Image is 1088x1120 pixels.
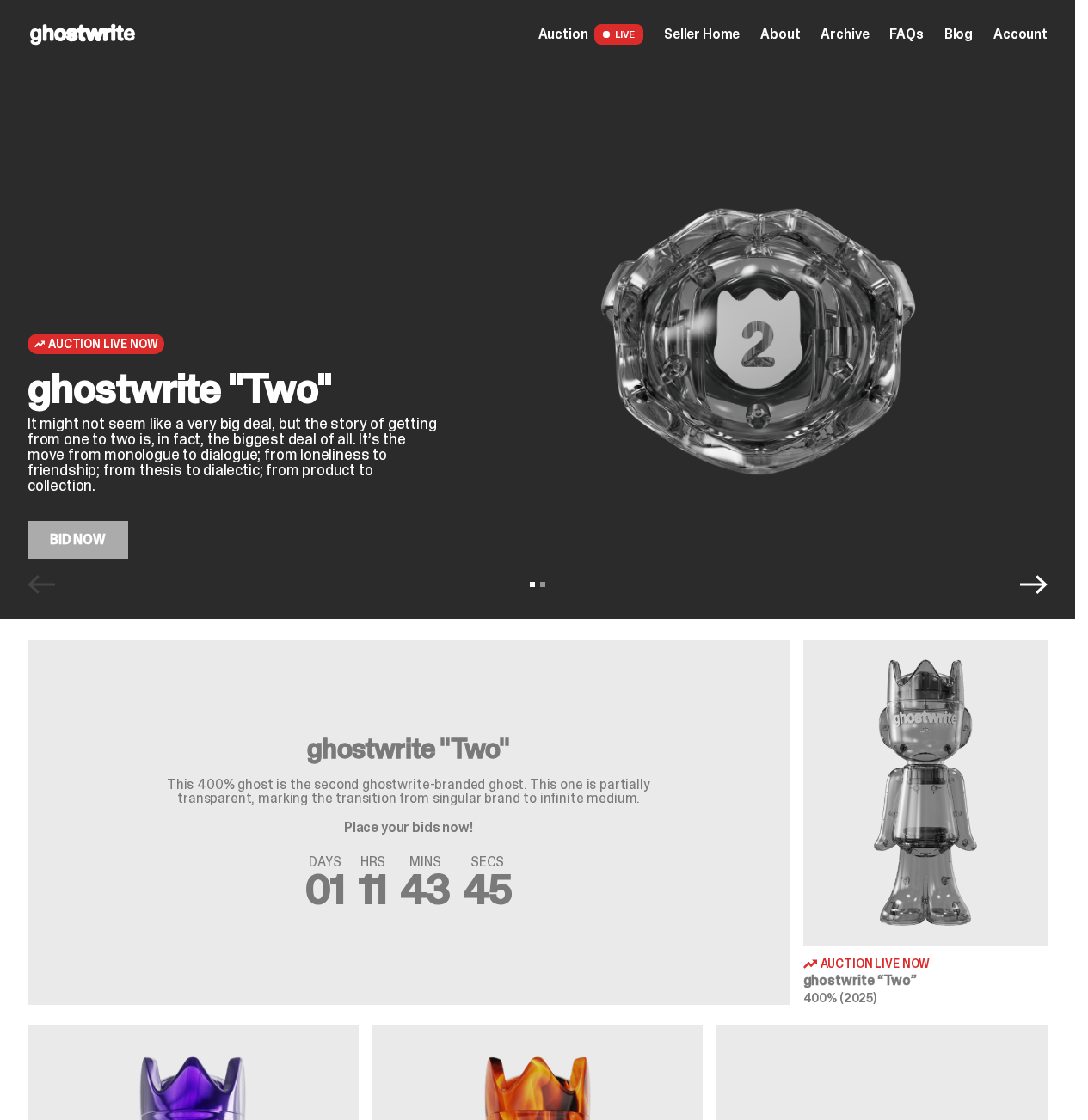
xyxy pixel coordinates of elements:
[664,28,740,41] a: Seller Home
[28,416,441,493] p: It might not seem like a very big deal, but the story of getting from one to two is, in fact, the...
[359,855,388,869] span: HRS
[305,855,345,869] span: DAYS
[538,28,588,41] span: Auction
[305,862,345,916] span: 01
[821,958,931,970] span: Auction Live Now
[944,28,973,41] a: Blog
[469,125,1048,559] img: ghostwrite "Two"
[993,28,1048,41] a: Account
[133,778,684,805] p: This 400% ghost is the second ghostwrite-branded ghost. This one is partially transparent, markin...
[594,24,643,45] span: LIVE
[821,28,869,41] a: Archive
[1020,571,1048,598] button: Next
[530,582,535,587] button: View slide 1
[133,821,684,835] p: Place your bids now!
[133,735,684,762] h3: ghostwrite "Two"
[803,640,1048,1005] a: Two Auction Live Now
[464,855,512,869] span: SECS
[803,640,1048,946] img: Two
[28,368,441,409] h2: ghostwrite "Two"
[540,582,545,587] button: View slide 2
[401,862,450,916] span: 43
[803,974,1048,988] h3: ghostwrite “Two”
[28,521,128,559] a: Bid Now
[760,28,800,41] a: About
[401,855,450,869] span: MINS
[889,28,923,41] a: FAQs
[48,337,157,351] span: Auction Live Now
[359,862,388,916] span: 11
[464,862,512,916] span: 45
[803,990,876,1006] span: 400% (2025)
[538,24,643,45] a: Auction LIVE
